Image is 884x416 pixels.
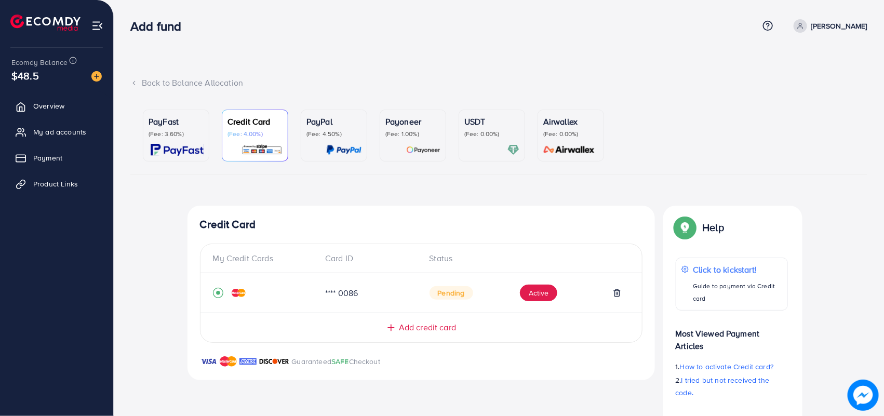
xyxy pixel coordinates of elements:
img: card [406,144,440,156]
img: brand [239,355,257,368]
p: (Fee: 3.60%) [149,130,204,138]
span: SAFE [331,356,349,367]
img: credit [232,289,246,297]
div: Card ID [317,252,421,264]
p: (Fee: 0.00%) [543,130,598,138]
a: Payment [8,147,105,168]
img: brand [259,355,289,368]
p: PayPal [306,115,361,128]
span: Pending [430,286,473,300]
span: Product Links [33,179,78,189]
p: Click to kickstart! [693,263,782,276]
div: Back to Balance Allocation [130,77,867,89]
img: image [91,71,102,82]
img: brand [200,355,217,368]
p: 1. [676,360,788,373]
span: How to activate Credit card? [680,361,773,372]
div: Status [421,252,629,264]
span: Add credit card [399,321,456,333]
p: (Fee: 4.00%) [227,130,283,138]
p: Payoneer [385,115,440,128]
p: 2. [676,374,788,399]
p: (Fee: 1.00%) [385,130,440,138]
p: Guide to payment via Credit card [693,280,782,305]
p: Help [703,221,725,234]
img: card [326,144,361,156]
p: Airwallex [543,115,598,128]
img: brand [220,355,237,368]
a: Overview [8,96,105,116]
img: image [848,380,879,411]
p: USDT [464,115,519,128]
img: card [242,144,283,156]
span: I tried but not received the code. [676,375,770,398]
img: card [507,144,519,156]
p: Guaranteed Checkout [292,355,381,368]
p: (Fee: 4.50%) [306,130,361,138]
a: [PERSON_NAME] [789,19,867,33]
img: card [540,144,598,156]
svg: record circle [213,288,223,298]
a: My ad accounts [8,122,105,142]
p: PayFast [149,115,204,128]
p: Most Viewed Payment Articles [676,319,788,352]
p: Credit Card [227,115,283,128]
h3: Add fund [130,19,190,34]
img: Popup guide [676,218,694,237]
img: card [151,144,204,156]
div: My Credit Cards [213,252,317,264]
button: Active [520,285,557,301]
span: My ad accounts [33,127,86,137]
span: $48.5 [11,68,39,83]
span: Ecomdy Balance [11,57,68,68]
img: menu [91,20,103,32]
a: Product Links [8,173,105,194]
span: Payment [33,153,62,163]
img: logo [10,15,81,31]
span: Overview [33,101,64,111]
p: (Fee: 0.00%) [464,130,519,138]
p: [PERSON_NAME] [811,20,867,32]
h4: Credit Card [200,218,642,231]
